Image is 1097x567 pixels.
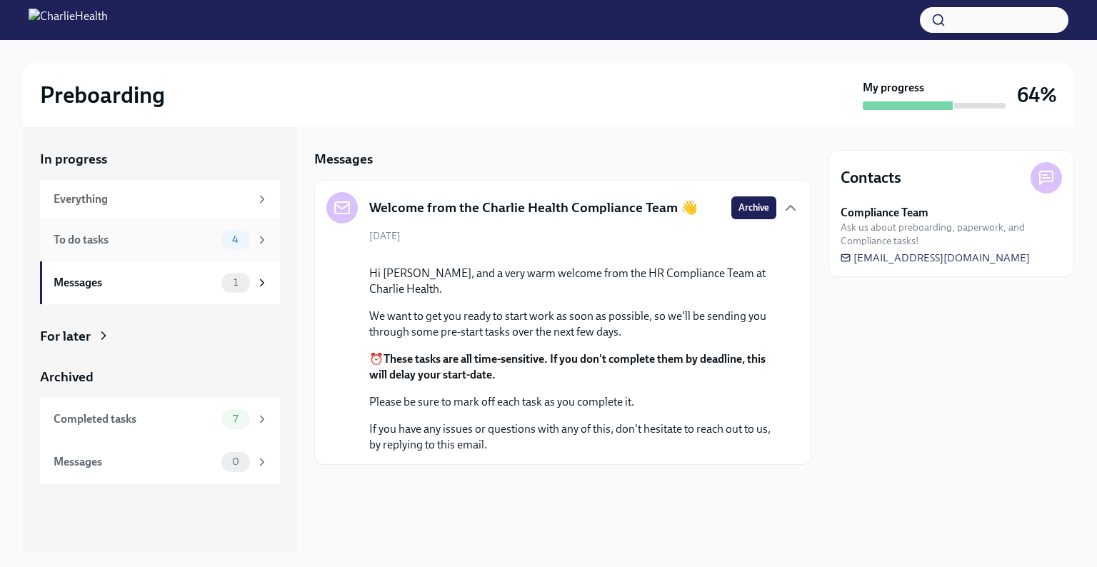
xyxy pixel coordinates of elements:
div: Completed tasks [54,411,216,427]
div: Everything [54,191,250,207]
p: We want to get you ready to start work as soon as possible, so we'll be sending you through some ... [369,308,776,340]
a: To do tasks4 [40,219,280,261]
span: Archive [738,201,769,215]
span: 4 [224,234,247,245]
a: Completed tasks7 [40,398,280,441]
a: For later [40,327,280,346]
p: ⏰ [369,351,776,383]
div: To do tasks [54,232,216,248]
strong: These tasks are all time-sensitive. If you don't complete them by deadline, this will delay your ... [369,352,766,381]
strong: Compliance Team [841,205,928,221]
a: Messages1 [40,261,280,304]
a: Archived [40,368,280,386]
img: CharlieHealth [29,9,108,31]
button: Archive [731,196,776,219]
span: [DATE] [369,229,401,243]
div: Messages [54,275,216,291]
p: Please be sure to mark off each task as you complete it. [369,394,776,410]
a: [EMAIL_ADDRESS][DOMAIN_NAME] [841,251,1030,265]
h4: Contacts [841,167,901,189]
h5: Messages [314,150,373,169]
span: 1 [225,277,246,288]
span: 7 [224,413,246,424]
a: Messages0 [40,441,280,483]
div: For later [40,327,91,346]
h2: Preboarding [40,81,165,109]
a: In progress [40,150,280,169]
p: If you have any issues or questions with any of this, don't hesitate to reach out to us, by reply... [369,421,776,453]
h3: 64% [1017,82,1057,108]
a: Everything [40,180,280,219]
h5: Welcome from the Charlie Health Compliance Team 👋 [369,199,698,217]
strong: My progress [863,80,924,96]
div: Messages [54,454,216,470]
span: 0 [224,456,248,467]
span: Ask us about preboarding, paperwork, and Compliance tasks! [841,221,1062,248]
p: Hi [PERSON_NAME], and a very warm welcome from the HR Compliance Team at Charlie Health. [369,266,776,297]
